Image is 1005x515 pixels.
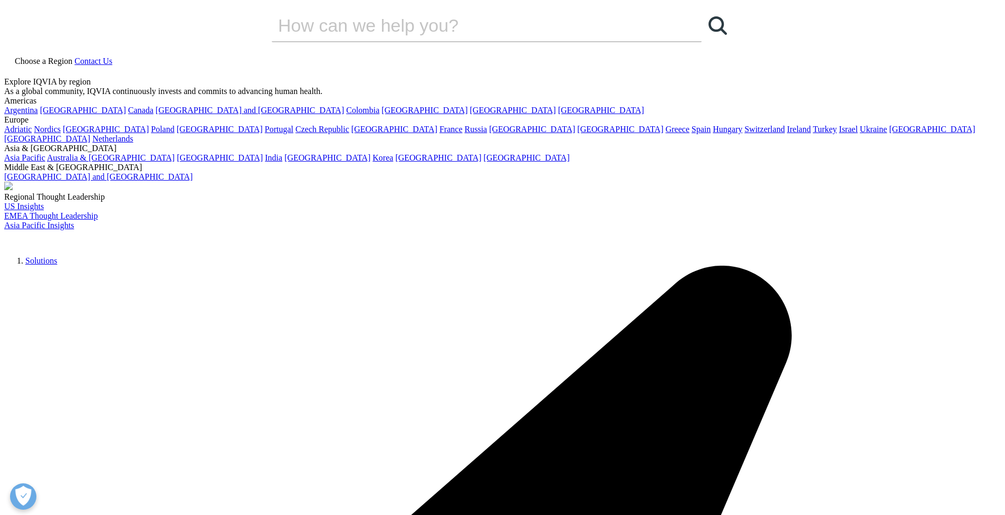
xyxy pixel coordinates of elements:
[4,221,74,230] a: Asia Pacific Insights
[265,153,282,162] a: India
[265,125,293,134] a: Portugal
[665,125,689,134] a: Greece
[177,125,263,134] a: [GEOGRAPHIC_DATA]
[4,115,1001,125] div: Europe
[372,153,393,162] a: Korea
[351,125,437,134] a: [GEOGRAPHIC_DATA]
[34,125,61,134] a: Nordics
[4,163,1001,172] div: Middle East & [GEOGRAPHIC_DATA]
[702,10,733,41] a: Search
[439,125,463,134] a: France
[295,125,349,134] a: Czech Republic
[465,125,487,134] a: Russia
[4,153,45,162] a: Asia Pacific
[558,106,644,115] a: [GEOGRAPHIC_DATA]
[4,211,98,220] a: EMEA Thought Leadership
[577,125,663,134] a: [GEOGRAPHIC_DATA]
[177,153,263,162] a: [GEOGRAPHIC_DATA]
[92,134,133,143] a: Netherlands
[4,144,1001,153] div: Asia & [GEOGRAPHIC_DATA]
[813,125,837,134] a: Turkey
[4,202,44,211] a: US Insights
[709,16,727,35] svg: Search
[489,125,575,134] a: [GEOGRAPHIC_DATA]
[889,125,975,134] a: [GEOGRAPHIC_DATA]
[395,153,481,162] a: [GEOGRAPHIC_DATA]
[713,125,742,134] a: Hungary
[839,125,858,134] a: Israel
[381,106,467,115] a: [GEOGRAPHIC_DATA]
[484,153,570,162] a: [GEOGRAPHIC_DATA]
[787,125,811,134] a: Ireland
[4,134,90,143] a: [GEOGRAPHIC_DATA]
[25,256,57,265] a: Solutions
[47,153,175,162] a: Australia & [GEOGRAPHIC_DATA]
[4,230,89,246] img: IQVIA Healthcare Information Technology and Pharma Clinical Research Company
[4,106,38,115] a: Argentina
[284,153,370,162] a: [GEOGRAPHIC_DATA]
[4,172,193,181] a: [GEOGRAPHIC_DATA] and [GEOGRAPHIC_DATA]
[74,57,112,65] a: Contact Us
[4,192,1001,202] div: Regional Thought Leadership
[15,57,72,65] span: Choose a Region
[40,106,126,115] a: [GEOGRAPHIC_DATA]
[4,125,32,134] a: Adriatic
[4,87,1001,96] div: As a global community, IQVIA continuously invests and commits to advancing human health.
[63,125,149,134] a: [GEOGRAPHIC_DATA]
[156,106,344,115] a: [GEOGRAPHIC_DATA] and [GEOGRAPHIC_DATA]
[4,96,1001,106] div: Americas
[744,125,784,134] a: Switzerland
[692,125,711,134] a: Spain
[10,483,36,510] button: Open Preferences
[4,77,1001,87] div: Explore IQVIA by region
[470,106,556,115] a: [GEOGRAPHIC_DATA]
[4,182,13,190] img: 2093_analyzing-data-using-big-screen-display-and-laptop.png
[272,10,672,41] input: Search
[860,125,887,134] a: Ukraine
[128,106,154,115] a: Canada
[151,125,174,134] a: Poland
[346,106,379,115] a: Colombia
